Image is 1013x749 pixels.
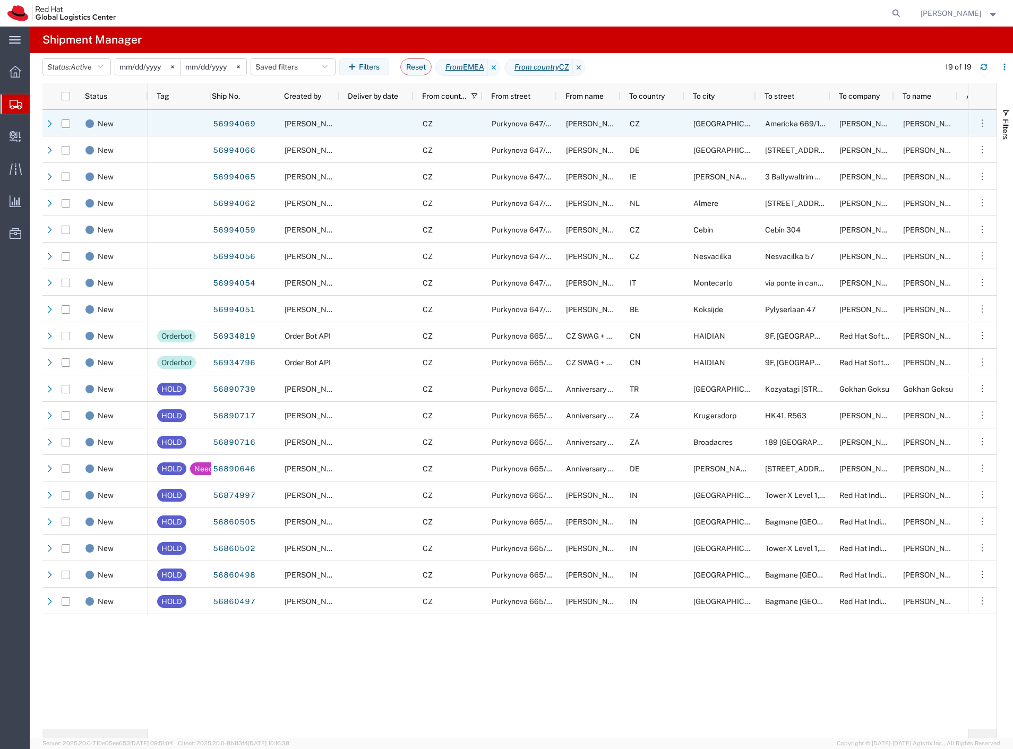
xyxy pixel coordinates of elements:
span: Koksijde [693,305,723,314]
div: HOLD [161,383,182,395]
span: Dominik Galovic [566,252,626,261]
span: Anniversary award Q2CY25 / Kara Strang [566,464,726,473]
span: Nicolo Lucchesi [839,279,900,287]
span: New [98,429,114,455]
span: Filip Lizuch [285,544,345,553]
span: Filip Lizuch [285,411,345,420]
a: 56934796 [212,355,256,372]
span: IN [630,518,638,526]
span: 9F, North Wing of Tower C, Raycom [765,358,883,367]
span: ZA [630,411,640,420]
span: TR [630,385,639,393]
img: logo [7,5,116,21]
button: Saved filters [251,58,336,75]
span: Dominik Galovic [285,173,345,181]
span: Zuzana Sherlock [839,252,900,261]
span: Rajan Shah [903,544,964,553]
span: Bagmane Constellation Business Park [765,518,875,526]
input: Not set [115,59,181,75]
span: New [98,243,114,270]
span: Zeebodemkolonistenweg 47 [765,199,835,208]
span: 9F, North Wing of Tower C, Raycom [765,332,883,340]
span: 3 Ballywaltrim Close [765,173,835,181]
span: Wendelstein [693,464,754,473]
span: Active [71,63,92,71]
span: Dominik Galovic [566,119,626,128]
span: Quentin Geldenhuys [839,173,900,181]
span: From EMEA [435,59,488,76]
span: CZ [423,279,433,287]
span: Filters [1001,119,1010,140]
span: Nesvacilka [693,252,732,261]
span: CZ SWAG + CZ NEW HIRES + DEI EMEA [566,332,702,340]
span: DE [630,146,640,154]
span: Gokhan Goksu [903,385,953,393]
span: Bart Joris [903,305,964,314]
span: CZ [423,199,433,208]
span: Red Hat India Private Limited [839,544,937,553]
span: IT [630,279,636,287]
button: Status:Active [42,58,111,75]
span: From name [565,92,604,100]
span: CZ [423,385,433,393]
a: 56890716 [212,434,256,451]
span: Created by [284,92,321,100]
a: 56890717 [212,408,256,425]
a: 56994054 [212,275,256,292]
span: Ship No. [212,92,240,100]
span: CZ [423,464,433,473]
span: PUNE [693,544,769,553]
span: Copyright © [DATE]-[DATE] Agistix Inc., All Rights Reserved [837,739,1000,748]
div: Need Info [194,462,228,475]
div: HOLD [161,542,182,555]
span: Gavin McDougall [839,411,900,420]
span: New [98,163,114,190]
span: CZ [423,518,433,526]
span: Sona Mala [285,491,345,500]
span: CZ [423,491,433,500]
i: From country [514,62,559,73]
span: Bagmane Constellation Business Park [765,597,875,606]
span: Order Bot API [285,332,331,340]
span: Andrea Hanakova / LC hoodies [566,571,670,579]
span: Purkynova 665/115 [492,491,557,500]
span: Andrea Hanakova / LC hoodies [566,518,670,526]
span: Filip Lizuch [285,438,345,446]
span: CZ [423,252,433,261]
span: CZ [423,119,433,128]
span: Purkynova 665/115 [492,518,557,526]
span: Purkynova 665/115 [492,332,557,340]
div: HOLD [161,515,182,528]
span: New [98,270,114,296]
span: Red Hat India Private Limited [839,518,937,526]
span: Purkynova 665/115 [492,597,557,606]
span: CN [630,332,641,340]
span: Janki Chhatbar [903,571,964,579]
button: [PERSON_NAME] [920,7,999,20]
span: HAIDIAN [693,358,725,367]
span: Hubertusstr. 4 [765,464,835,473]
span: CZ [630,252,640,261]
span: Client: 2025.20.0-8b113f4 [178,740,289,746]
span: New [98,455,114,482]
span: Anniversary award Q2CY25 / Kara Strang [566,438,726,446]
span: Americka 669/16+420777438089 [765,119,884,128]
span: Purkynova 647/111 [492,226,555,234]
span: Corinna Vinschen [903,464,964,473]
span: Andrea Hanakova / LC hoodies [566,597,670,606]
span: Purkynova 665/115 [492,438,557,446]
span: Purkynova 647/111 [492,146,555,154]
span: Pallav Sen Gupta [903,491,964,500]
span: 189 Soho Junction [765,438,855,446]
div: HOLD [161,436,182,449]
span: CZ [630,119,640,128]
span: CZ [423,146,433,154]
span: Dominik Galovic [285,252,345,261]
span: New [98,296,114,323]
span: IE [630,173,637,181]
span: New [98,562,114,588]
span: From country [422,92,467,100]
span: Nuno Martins [839,438,900,446]
span: CZ [423,544,433,553]
span: To city [693,92,715,100]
